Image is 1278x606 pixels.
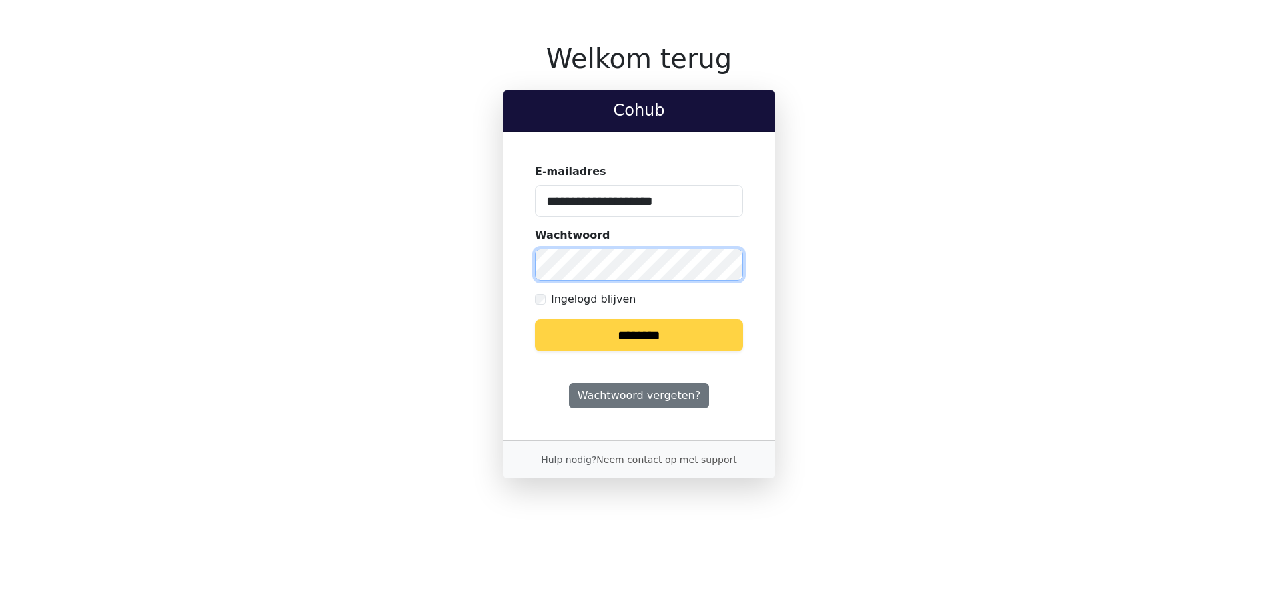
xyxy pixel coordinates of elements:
[535,164,606,180] label: E-mailadres
[569,383,709,408] a: Wachtwoord vergeten?
[514,101,764,120] h2: Cohub
[503,43,775,75] h1: Welkom terug
[535,227,610,243] label: Wachtwoord
[551,291,636,307] label: Ingelogd blijven
[541,454,737,465] small: Hulp nodig?
[596,454,736,465] a: Neem contact op met support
